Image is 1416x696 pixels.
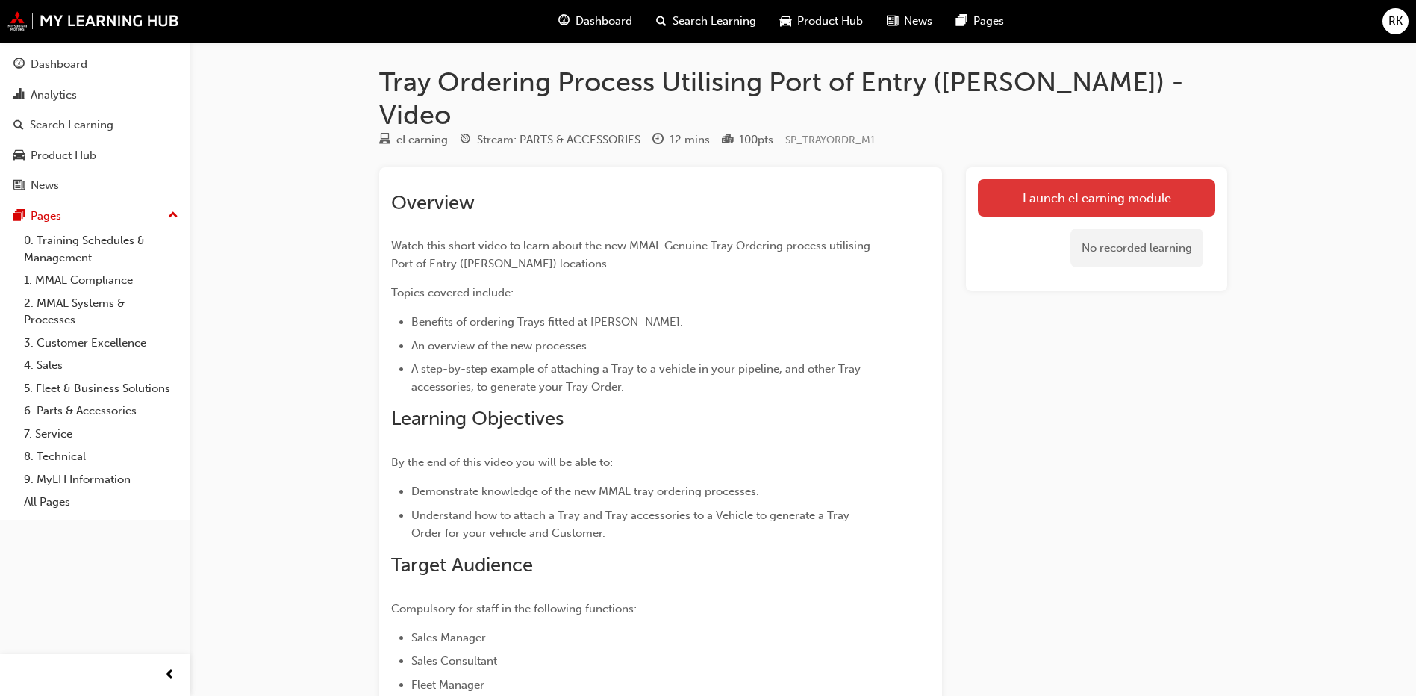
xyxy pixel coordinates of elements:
span: Product Hub [797,13,863,30]
div: 12 mins [670,131,710,149]
div: 100 pts [739,131,773,149]
span: podium-icon [722,134,733,147]
span: news-icon [13,179,25,193]
span: Sales Manager [411,631,486,644]
a: 6. Parts & Accessories [18,400,184,423]
a: Analytics [6,81,184,109]
span: guage-icon [13,58,25,72]
button: Pages [6,202,184,230]
span: Pages [973,13,1004,30]
a: guage-iconDashboard [546,6,644,37]
div: Stream [460,131,640,149]
a: search-iconSearch Learning [644,6,768,37]
span: By the end of this video you will be able to: [391,456,613,469]
span: guage-icon [558,12,570,31]
span: Target Audience [391,553,533,577]
span: News [904,13,932,30]
a: 7. Service [18,423,184,446]
span: Dashboard [576,13,632,30]
span: Fleet Manager [411,678,484,692]
span: news-icon [887,12,898,31]
span: Watch this short video to learn about the new MMAL Genuine Tray Ordering process utilising Port o... [391,239,873,270]
span: car-icon [13,149,25,163]
span: Search Learning [673,13,756,30]
div: Analytics [31,87,77,104]
span: An overview of the new processes. [411,339,590,352]
a: 3. Customer Excellence [18,332,184,355]
div: Product Hub [31,147,96,164]
a: pages-iconPages [944,6,1016,37]
a: 9. MyLH Information [18,468,184,491]
a: car-iconProduct Hub [768,6,875,37]
div: Pages [31,208,61,225]
span: target-icon [460,134,471,147]
div: Dashboard [31,56,87,73]
span: chart-icon [13,89,25,102]
span: Learning resource code [785,134,876,146]
span: Benefits of ordering Trays fitted at [PERSON_NAME]. [411,315,683,329]
a: 4. Sales [18,354,184,377]
span: Topics covered include: [391,286,514,299]
span: Overview [391,191,475,214]
span: Understand how to attach a Tray and Tray accessories to a Vehicle to generate a Tray Order for yo... [411,509,852,540]
span: up-icon [168,206,178,226]
span: A step-by-step example of attaching a Tray to a vehicle in your pipeline, and other Tray accessor... [411,362,864,394]
span: car-icon [780,12,791,31]
span: Sales Consultant [411,654,497,668]
a: Product Hub [6,142,184,170]
span: prev-icon [164,666,175,685]
a: Launch eLearning module [978,179,1215,217]
div: Points [722,131,773,149]
span: pages-icon [13,210,25,223]
span: Learning Objectives [391,407,564,430]
div: eLearning [396,131,448,149]
button: RK [1382,8,1409,34]
span: Compulsory for staff in the following functions: [391,602,637,615]
a: news-iconNews [875,6,944,37]
div: Type [379,131,448,149]
a: News [6,172,184,199]
div: News [31,177,59,194]
button: DashboardAnalyticsSearch LearningProduct HubNews [6,48,184,202]
a: Dashboard [6,51,184,78]
span: learningResourceType_ELEARNING-icon [379,134,390,147]
span: clock-icon [652,134,664,147]
span: Demonstrate knowledge of the new MMAL tray ordering processes. [411,485,759,498]
a: 1. MMAL Compliance [18,269,184,292]
img: mmal [7,11,179,31]
a: All Pages [18,491,184,514]
div: Stream: PARTS & ACCESSORIES [477,131,640,149]
span: search-icon [13,119,24,132]
h1: Tray Ordering Process Utilising Port of Entry ([PERSON_NAME]) - Video [379,66,1227,131]
a: 2. MMAL Systems & Processes [18,292,184,332]
div: Duration [652,131,710,149]
div: Search Learning [30,116,113,134]
a: Search Learning [6,111,184,139]
div: No recorded learning [1070,229,1203,268]
span: RK [1388,13,1403,30]
span: search-icon [656,12,667,31]
span: pages-icon [956,12,967,31]
a: 8. Technical [18,445,184,468]
a: 0. Training Schedules & Management [18,229,184,269]
a: 5. Fleet & Business Solutions [18,377,184,400]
